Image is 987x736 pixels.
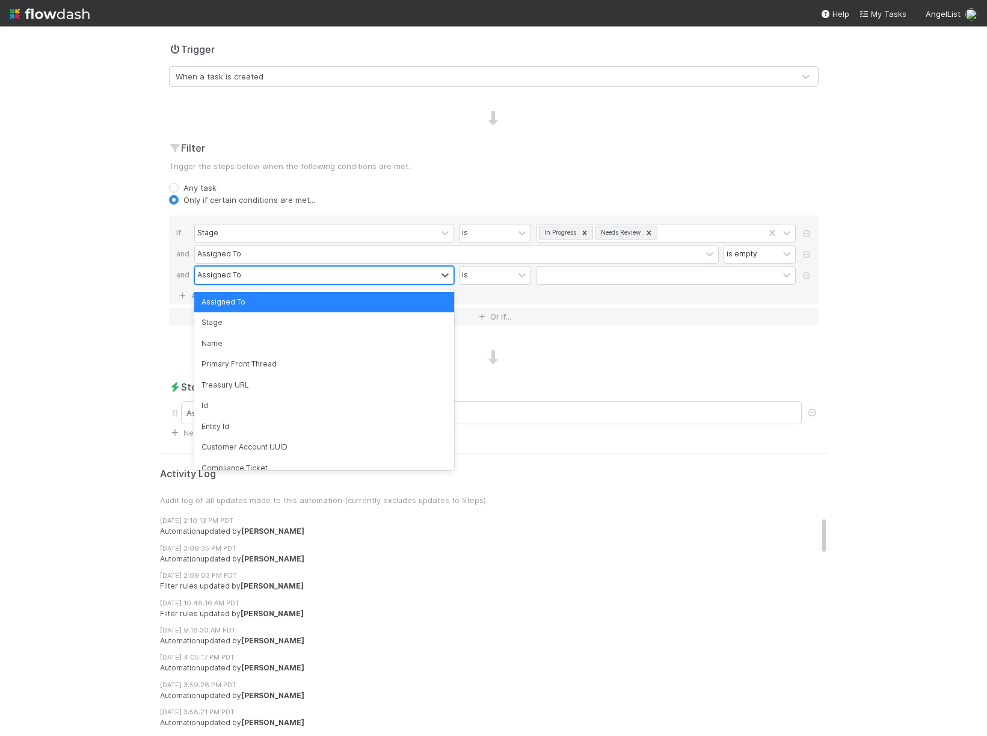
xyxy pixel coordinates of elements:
[160,543,828,554] div: [DATE] 2:09:35 PM PDT
[160,516,828,526] div: [DATE] 2:10:13 PM PDT
[176,70,263,82] div: When a task is created
[160,581,828,592] div: Filter rules updated by
[160,608,828,619] div: Filter rules updated by
[241,636,304,645] strong: [PERSON_NAME]
[197,227,218,238] div: Stage
[727,249,757,259] div: is empty
[541,226,578,239] div: In Progress
[194,333,454,354] div: Name
[10,4,90,24] img: logo-inverted-e16ddd16eac7371096b0.svg
[194,416,454,437] div: Entity Id
[160,468,828,480] h5: Activity Log
[597,226,642,239] div: Needs Review
[926,9,961,19] span: AngelList
[176,224,194,245] div: If
[194,395,454,416] div: Id
[194,292,454,312] div: Assigned To
[197,249,241,259] div: Assigned To
[160,652,828,663] div: [DATE] 4:05:17 PM PDT
[194,458,454,478] div: Compliance Ticket
[160,635,828,646] div: Automation updated by
[859,8,906,20] a: My Tasks
[859,9,906,19] span: My Tasks
[181,401,802,424] div: Assign to one of 4 collaborators
[183,194,315,206] label: Only if certain conditions are met...
[176,266,194,287] div: and
[160,571,828,581] div: [DATE] 2:09:03 PM PDT
[194,437,454,457] div: Customer Account UUID
[160,680,828,690] div: [DATE] 3:59:26 PM PDT
[160,717,828,728] div: Automation updated by
[241,581,304,590] strong: [PERSON_NAME]
[169,428,220,438] a: New step
[194,354,454,374] div: Primary Front Thread
[820,8,849,20] div: Help
[241,691,304,700] strong: [PERSON_NAME]
[176,245,194,266] div: and
[183,182,217,194] label: Any task
[169,42,215,57] h2: Trigger
[160,526,828,537] div: Automation updated by
[241,609,304,618] strong: [PERSON_NAME]
[194,375,454,395] div: Treasury URL
[462,270,468,280] div: is
[965,8,977,20] img: avatar_ec94f6e9-05c5-4d36-a6c8-d0cea77c3c29.png
[160,690,828,701] div: Automation updated by
[241,527,304,536] strong: [PERSON_NAME]
[160,494,828,506] p: Audit log of all updates made to this automation (currently excludes updates to Steps).
[197,270,241,280] div: Assigned To
[160,598,828,608] div: [DATE] 10:46:16 AM PDT
[176,287,214,305] a: And..
[462,227,468,238] div: is
[169,141,819,155] h2: Filter
[169,160,819,172] p: Trigger the steps below when the following conditions are met.
[241,718,304,727] strong: [PERSON_NAME]
[169,308,819,326] button: Or if...
[160,707,828,717] div: [DATE] 3:58:21 PM PDT
[169,380,819,394] h2: Steps when triggered
[160,554,828,564] div: Automation updated by
[160,625,828,635] div: [DATE] 9:18:30 AM PDT
[160,663,828,673] div: Automation updated by
[241,554,304,563] strong: [PERSON_NAME]
[194,312,454,333] div: Stage
[241,663,304,672] strong: [PERSON_NAME]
